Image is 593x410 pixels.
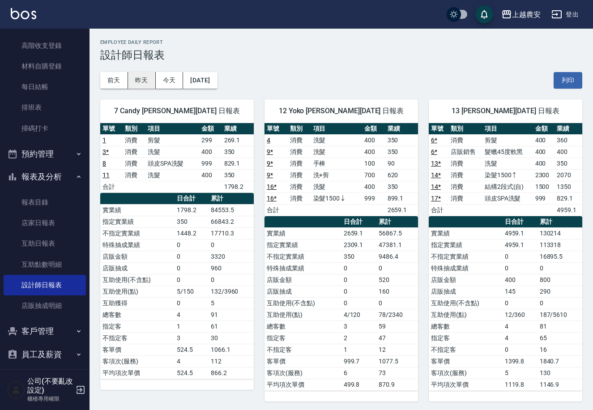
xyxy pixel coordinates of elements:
[265,227,341,239] td: 實業績
[448,146,482,158] td: 店販銷售
[275,107,407,115] span: 12 Yoko [PERSON_NAME][DATE] 日報表
[376,355,418,367] td: 1077.5
[100,344,175,355] td: 客單價
[376,379,418,390] td: 870.9
[538,251,582,262] td: 16895.5
[311,123,362,135] th: 項目
[4,320,86,343] button: 客戶管理
[482,169,533,181] td: 染髮1500↑
[448,134,482,146] td: 消費
[175,355,209,367] td: 4
[123,123,145,135] th: 類別
[533,158,555,169] td: 400
[448,123,482,135] th: 類別
[265,309,341,320] td: 互助使用(點)
[265,320,341,332] td: 總客數
[145,169,199,181] td: 洗髮
[265,216,418,391] table: a dense table
[533,134,555,146] td: 400
[482,134,533,146] td: 剪髮
[503,355,538,367] td: 1399.8
[429,204,448,216] td: 合計
[100,204,175,216] td: 實業績
[265,355,341,367] td: 客單價
[429,274,503,286] td: 店販金額
[209,262,254,274] td: 960
[555,204,582,216] td: 4959.1
[111,107,243,115] span: 7 Candy [PERSON_NAME][DATE] 日報表
[100,355,175,367] td: 客項次(服務)
[100,274,175,286] td: 互助使用(不含點)
[128,72,156,89] button: 昨天
[498,5,544,24] button: 上越農安
[385,158,418,169] td: 90
[100,332,175,344] td: 不指定客
[362,169,385,181] td: 700
[199,123,222,135] th: 金額
[100,49,582,61] h3: 設計師日報表
[503,332,538,344] td: 4
[199,169,222,181] td: 400
[123,158,145,169] td: 消費
[429,332,503,344] td: 指定客
[209,355,254,367] td: 112
[429,297,503,309] td: 互助使用(不含點)
[265,123,418,216] table: a dense table
[385,146,418,158] td: 350
[4,254,86,275] a: 互助點數明細
[100,39,582,45] h2: Employee Daily Report
[199,134,222,146] td: 299
[100,367,175,379] td: 平均項次單價
[482,146,533,158] td: 髮蠟45度軟黑
[538,227,582,239] td: 130214
[376,309,418,320] td: 78/2340
[4,97,86,118] a: 排班表
[385,181,418,192] td: 350
[4,118,86,139] a: 掃碼打卡
[503,309,538,320] td: 12/360
[4,165,86,188] button: 報表及分析
[175,274,209,286] td: 0
[100,320,175,332] td: 指定客
[288,158,311,169] td: 消費
[288,123,311,135] th: 類別
[265,297,341,309] td: 互助使用(不含點)
[555,146,582,158] td: 400
[209,297,254,309] td: 5
[288,192,311,204] td: 消費
[175,367,209,379] td: 524.5
[385,123,418,135] th: 業績
[554,72,582,89] button: 列印
[175,193,209,205] th: 日合計
[503,216,538,228] th: 日合計
[429,123,582,216] table: a dense table
[429,379,503,390] td: 平均項次單價
[4,35,86,56] a: 高階收支登錄
[538,332,582,344] td: 65
[27,377,73,395] h5: 公司(不要亂改設定)
[482,192,533,204] td: 頭皮SPA洗髮
[175,286,209,297] td: 5/150
[482,181,533,192] td: 結構2段式(自)
[538,262,582,274] td: 0
[555,134,582,146] td: 360
[265,367,341,379] td: 客項次(服務)
[362,134,385,146] td: 400
[175,320,209,332] td: 1
[341,332,376,344] td: 2
[4,192,86,213] a: 報表目錄
[265,251,341,262] td: 不指定實業績
[100,216,175,227] td: 指定實業績
[209,320,254,332] td: 61
[538,379,582,390] td: 1146.9
[100,193,254,379] table: a dense table
[512,9,541,20] div: 上越農安
[341,251,376,262] td: 350
[429,320,503,332] td: 總客數
[538,274,582,286] td: 800
[533,146,555,158] td: 400
[533,169,555,181] td: 2300
[209,332,254,344] td: 30
[102,160,106,167] a: 8
[429,227,503,239] td: 實業績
